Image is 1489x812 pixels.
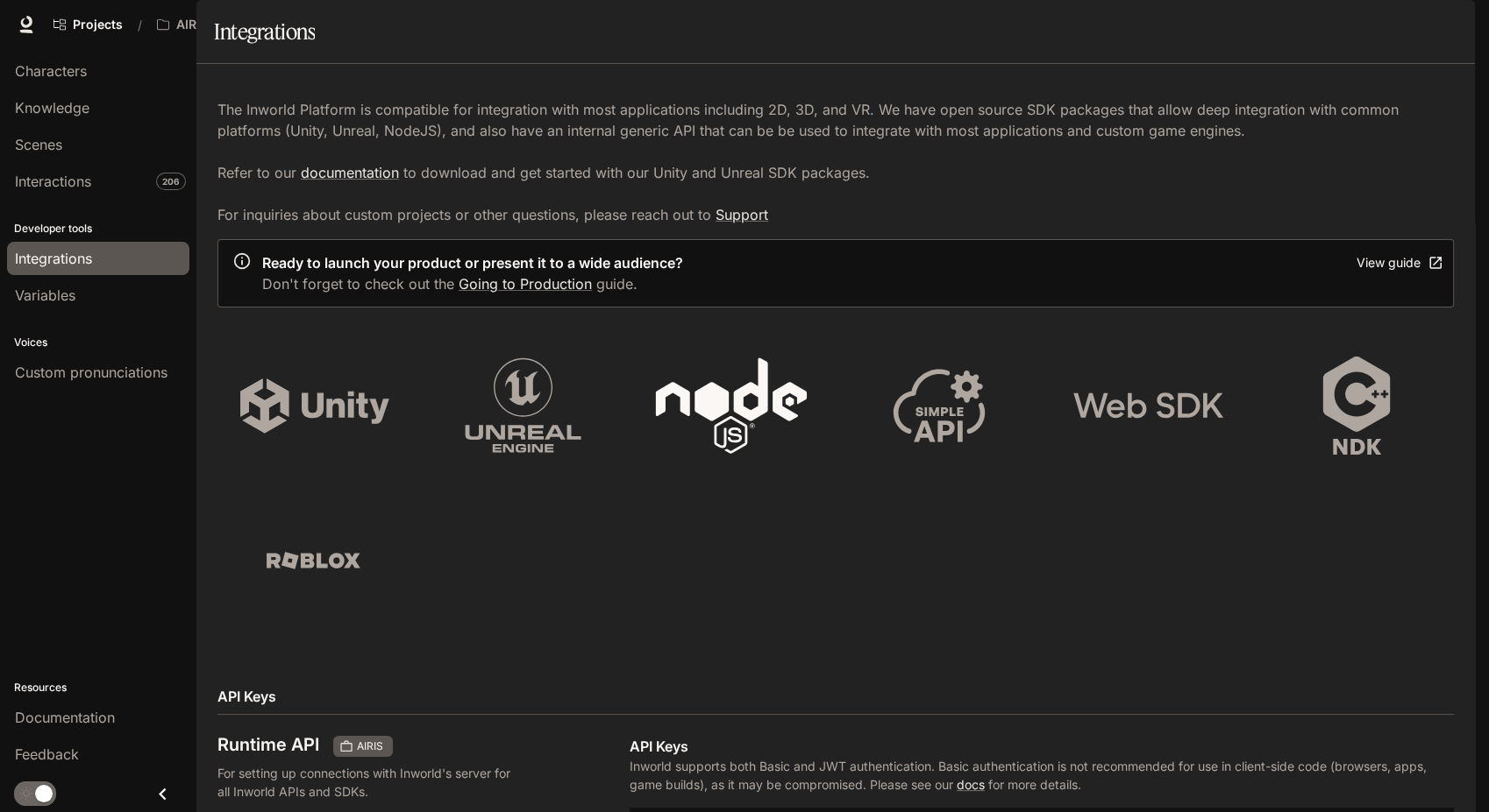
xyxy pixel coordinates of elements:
[149,7,235,42] button: All workspaces
[1357,252,1421,274] div: View guide
[217,99,1454,225] p: The Inworld Platform is compatible for integration with most applications including 2D, 3D, and V...
[333,736,393,757] div: These keys will apply to your current workspace only
[262,273,683,294] p: Don't forget to check out the guide.
[630,757,1454,794] p: Inworld supports both Basic and JWT authentication. Basic authentication is not recommended for u...
[73,18,123,32] span: Projects
[217,764,516,801] p: For setting up connections with Inworld's server for all Inworld APIs and SDKs.
[957,777,985,792] a: docs
[350,738,390,754] span: AIRIS
[630,736,1454,757] p: API Keys
[1352,249,1446,278] a: View guide
[131,16,149,34] div: /
[217,686,1454,707] h2: API Keys
[46,7,131,42] a: Go to projects
[214,14,315,49] h1: Integrations
[301,164,399,181] a: documentation
[716,206,768,223] a: Support
[176,18,208,32] p: AIRIS
[262,252,683,273] p: Ready to launch your product or present it to a wide audience?
[217,736,319,753] h3: Runtime API
[459,275,592,293] a: Going to Production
